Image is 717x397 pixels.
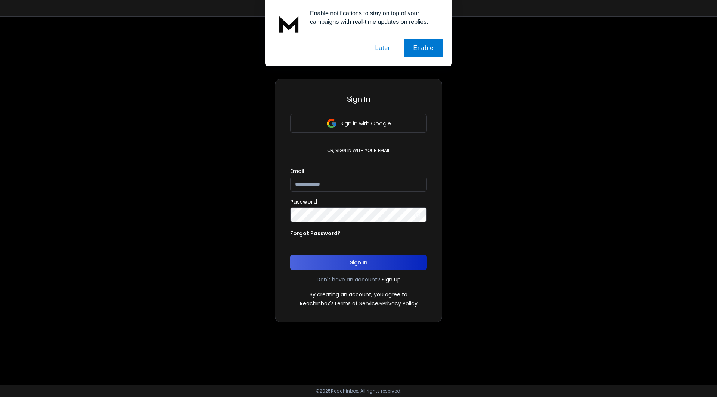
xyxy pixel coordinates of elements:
[366,39,399,57] button: Later
[382,300,418,307] a: Privacy Policy
[324,148,393,154] p: or, sign in with your email
[290,168,304,174] label: Email
[340,120,391,127] p: Sign in with Google
[382,276,401,283] a: Sign Up
[334,300,378,307] a: Terms of Service
[290,255,427,270] button: Sign In
[300,300,418,307] p: ReachInbox's &
[290,114,427,133] button: Sign in with Google
[290,94,427,104] h3: Sign In
[290,199,317,204] label: Password
[404,39,443,57] button: Enable
[290,230,341,237] p: Forgot Password?
[317,276,380,283] p: Don't have an account?
[304,9,443,26] div: Enable notifications to stay on top of your campaigns with real-time updates on replies.
[274,9,304,39] img: notification icon
[310,291,407,298] p: By creating an account, you agree to
[316,388,401,394] p: © 2025 Reachinbox. All rights reserved.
